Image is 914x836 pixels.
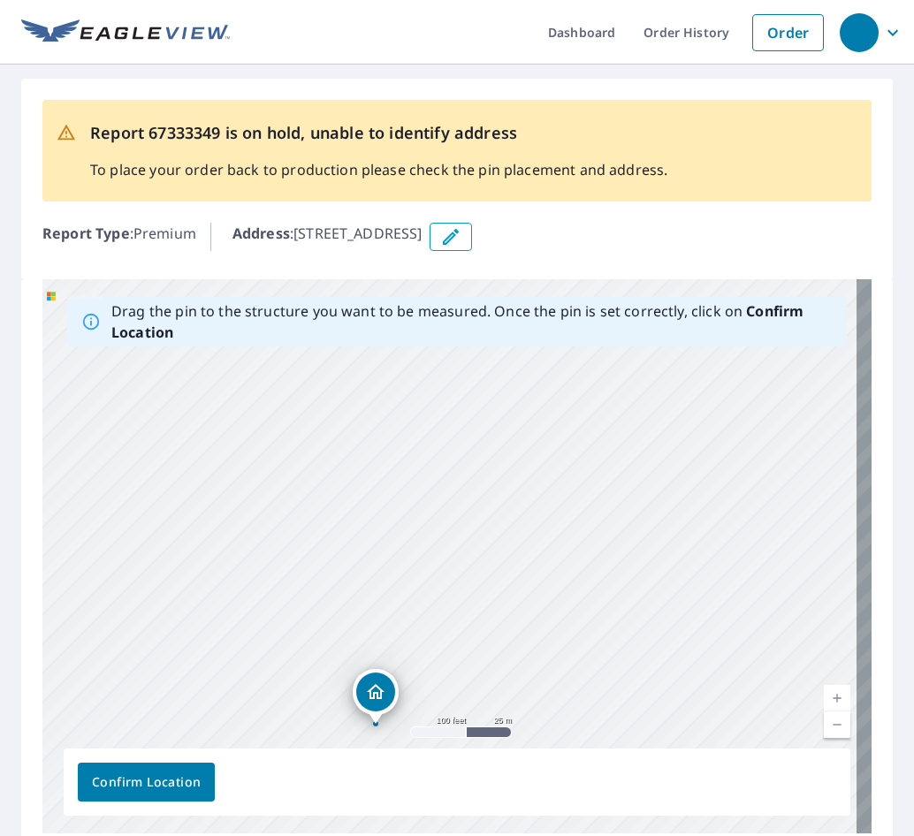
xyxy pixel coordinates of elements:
[752,14,824,51] a: Order
[42,223,196,251] p: : Premium
[92,771,201,794] span: Confirm Location
[824,685,850,711] a: Current Level 18, Zoom In
[111,300,833,343] p: Drag the pin to the structure you want to be measured. Once the pin is set correctly, click on
[824,711,850,738] a: Current Level 18, Zoom Out
[232,223,423,251] p: : [STREET_ADDRESS]
[42,224,130,243] b: Report Type
[90,121,667,145] p: Report 67333349 is on hold, unable to identify address
[353,669,399,724] div: Dropped pin, building 1, Residential property, 2929 E Main St Lot 243 Mesa, AZ 85213
[232,224,290,243] b: Address
[78,763,215,802] button: Confirm Location
[21,19,230,46] img: EV Logo
[90,159,667,180] p: To place your order back to production please check the pin placement and address.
